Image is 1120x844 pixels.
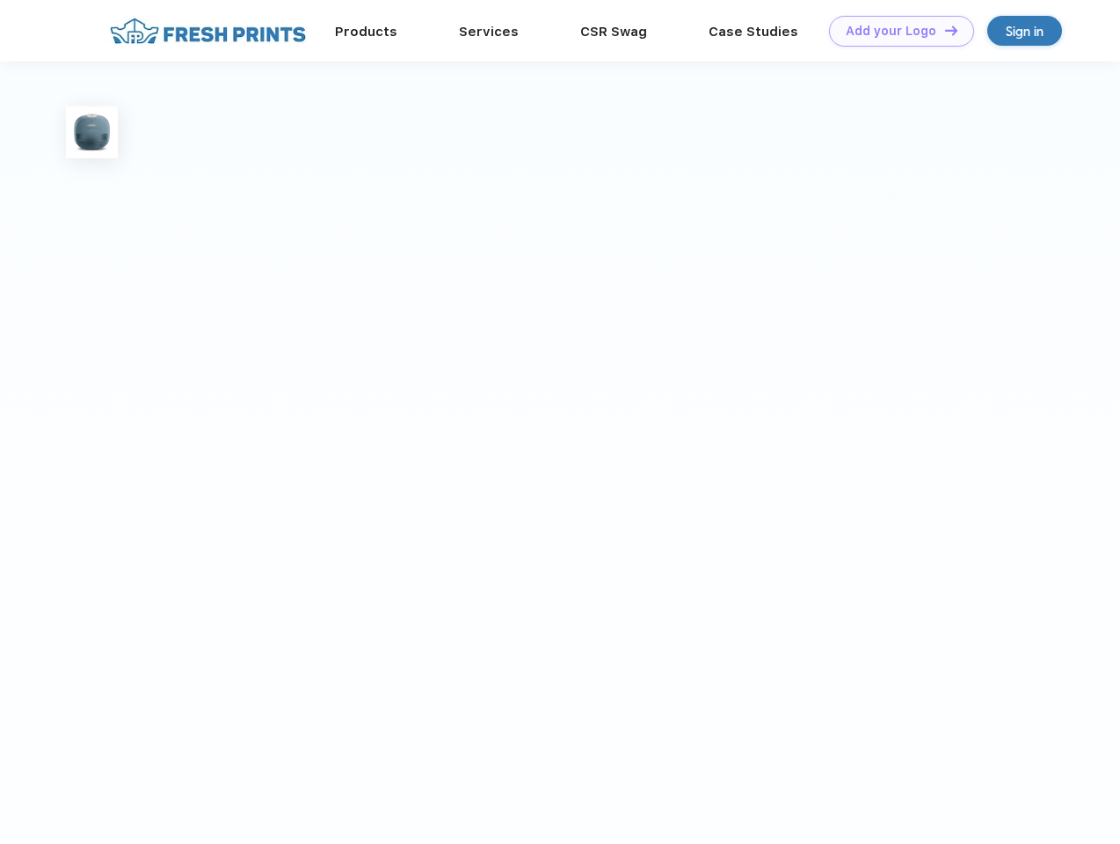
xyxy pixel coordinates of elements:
img: func=resize&h=100 [66,106,118,158]
img: DT [945,25,957,35]
a: Sign in [987,16,1062,46]
a: CSR Swag [580,24,647,40]
img: fo%20logo%202.webp [105,16,311,47]
a: Services [459,24,519,40]
div: Sign in [1006,21,1044,41]
a: Products [335,24,397,40]
div: Add your Logo [846,24,936,39]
